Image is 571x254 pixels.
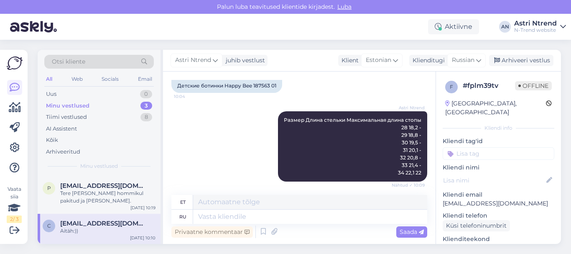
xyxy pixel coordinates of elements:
[46,113,87,121] div: Tiimi vestlused
[514,27,557,33] div: N-Trend website
[136,74,154,85] div: Email
[443,220,510,231] div: Küsi telefoninumbrit
[46,90,56,98] div: Uus
[130,235,155,241] div: [DATE] 10:10
[7,56,23,70] img: Askly Logo
[46,148,80,156] div: Arhiveeritud
[171,226,253,238] div: Privaatne kommentaar
[499,21,511,33] div: AN
[140,113,152,121] div: 8
[443,190,554,199] p: Kliendi email
[443,163,554,172] p: Kliendi nimi
[60,182,147,190] span: priivits.a@gmail.com
[335,3,354,10] span: Luba
[284,117,421,176] span: Размер Длина стельки Максимальная длина стопы 28 18,2 - 29 18,8 - 30 19,5 - 31 20,1 - 32 20,8 - 3...
[80,162,118,170] span: Minu vestlused
[514,20,566,33] a: Astri NtrendN-Trend website
[443,137,554,146] p: Kliendi tag'id
[174,93,205,100] span: 10:04
[445,99,546,117] div: [GEOGRAPHIC_DATA], [GEOGRAPHIC_DATA]
[366,56,391,65] span: Estonian
[7,185,22,223] div: Vaata siia
[140,102,152,110] div: 3
[175,56,211,65] span: Astri Ntrend
[463,81,515,91] div: # fplm39tv
[70,74,84,85] div: Web
[452,56,474,65] span: Russian
[46,102,89,110] div: Minu vestlused
[171,79,282,93] div: Детские ботинки Happy Bee 187563 01
[443,211,554,220] p: Kliendi telefon
[52,57,85,66] span: Otsi kliente
[7,216,22,223] div: 2 / 3
[100,74,120,85] div: Socials
[443,147,554,160] input: Lisa tag
[46,125,77,133] div: AI Assistent
[338,56,359,65] div: Klient
[514,20,557,27] div: Astri Ntrend
[222,56,265,65] div: juhib vestlust
[60,227,155,235] div: Aitäh:))
[60,220,147,227] span: Carolgretaaa@gmail.com
[428,19,479,34] div: Aktiivne
[140,90,152,98] div: 0
[179,210,186,224] div: ru
[400,228,424,236] span: Saada
[393,105,425,111] span: Astri Ntrend
[44,74,54,85] div: All
[46,136,58,144] div: Kõik
[443,176,545,185] input: Lisa nimi
[515,81,552,90] span: Offline
[180,195,186,209] div: et
[443,235,554,244] p: Klienditeekond
[443,199,554,208] p: [EMAIL_ADDRESS][DOMAIN_NAME]
[392,182,425,188] span: Nähtud ✓ 10:09
[489,55,553,66] div: Arhiveeri vestlus
[60,190,155,205] div: Tere [PERSON_NAME] hommikul pakitud ja [PERSON_NAME].
[409,56,445,65] div: Klienditugi
[47,223,51,229] span: C
[450,84,453,90] span: f
[443,124,554,132] div: Kliendi info
[130,205,155,211] div: [DATE] 10:19
[47,185,51,191] span: p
